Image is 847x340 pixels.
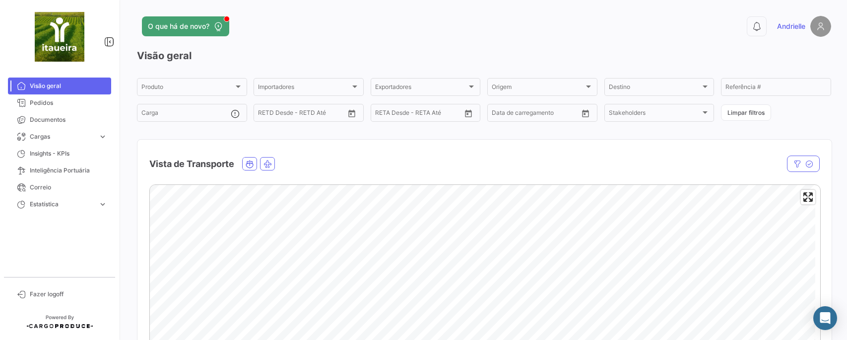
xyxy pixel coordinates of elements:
span: O que há de novo? [148,21,209,31]
input: Desde [375,111,376,118]
input: Desde [492,111,493,118]
img: placeholder-user.png [810,16,831,37]
img: 6b9014b5-f0e7-49f6-89f1-0f56e1d47166.jpeg [35,12,84,62]
input: Até [383,111,424,118]
button: Ocean [243,158,257,170]
a: Pedidos [8,94,111,111]
button: Open calendar [344,106,359,121]
span: Pedidos [30,98,107,107]
span: expand_more [98,132,107,141]
span: Destino [609,85,701,92]
span: Documentos [30,115,107,124]
h3: Visão geral [137,49,831,63]
span: Visão geral [30,82,107,90]
a: Inteligência Portuária [8,162,111,179]
span: Exportadores [375,85,467,92]
h4: Vista de Transporte [149,157,234,171]
span: Inteligência Portuária [30,166,107,175]
span: Produto [141,85,234,92]
span: Estatística [30,200,94,209]
input: Até [266,111,307,118]
button: Air [261,158,274,170]
a: Documentos [8,111,111,128]
span: Fazer logoff [30,290,107,299]
a: Insights - KPIs [8,145,111,162]
a: Visão geral [8,78,111,94]
button: Limpar filtros [721,104,771,121]
span: expand_more [98,200,107,209]
span: Andrielle [777,21,805,31]
button: O que há de novo? [142,16,229,36]
input: Desde [258,111,259,118]
a: Correio [8,179,111,196]
span: Stakeholders [609,111,701,118]
button: Open calendar [578,106,593,121]
input: Até [500,111,541,118]
button: Open calendar [461,106,476,121]
span: Insights - KPIs [30,149,107,158]
span: Importadores [258,85,350,92]
button: Enter fullscreen [801,190,815,204]
div: Abrir Intercom Messenger [813,306,837,330]
span: Correio [30,183,107,192]
span: Origem [492,85,584,92]
span: Cargas [30,132,94,141]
